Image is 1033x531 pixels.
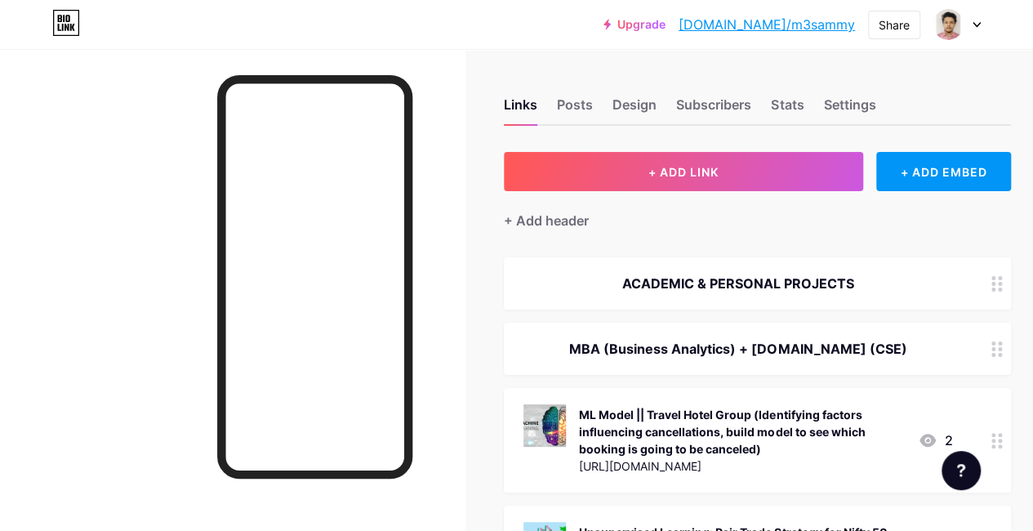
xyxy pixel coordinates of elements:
div: + Add header [504,211,589,230]
span: + ADD LINK [648,165,719,179]
div: Stats [771,95,804,124]
div: ML Model || Travel Hotel Group (Identifying factors influencing cancellations, build model to see... [579,406,905,457]
div: Posts [557,95,593,124]
img: Sammy [933,9,964,40]
img: ML Model || Travel Hotel Group (Identifying factors influencing cancellations, build model to see... [523,404,566,447]
div: 2 [918,431,952,450]
div: Share [879,16,910,33]
div: Design [612,95,657,124]
a: Upgrade [603,18,666,31]
div: Links [504,95,537,124]
div: [URL][DOMAIN_NAME] [579,457,905,475]
div: Subscribers [676,95,751,124]
div: Settings [823,95,875,124]
div: MBA (Business Analytics) + [DOMAIN_NAME] (CSE) [523,339,952,359]
button: + ADD LINK [504,152,863,191]
div: ACADEMIC & PERSONAL PROJECTS [523,274,952,293]
a: [DOMAIN_NAME]/m3sammy [679,15,855,34]
div: + ADD EMBED [876,152,1011,191]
